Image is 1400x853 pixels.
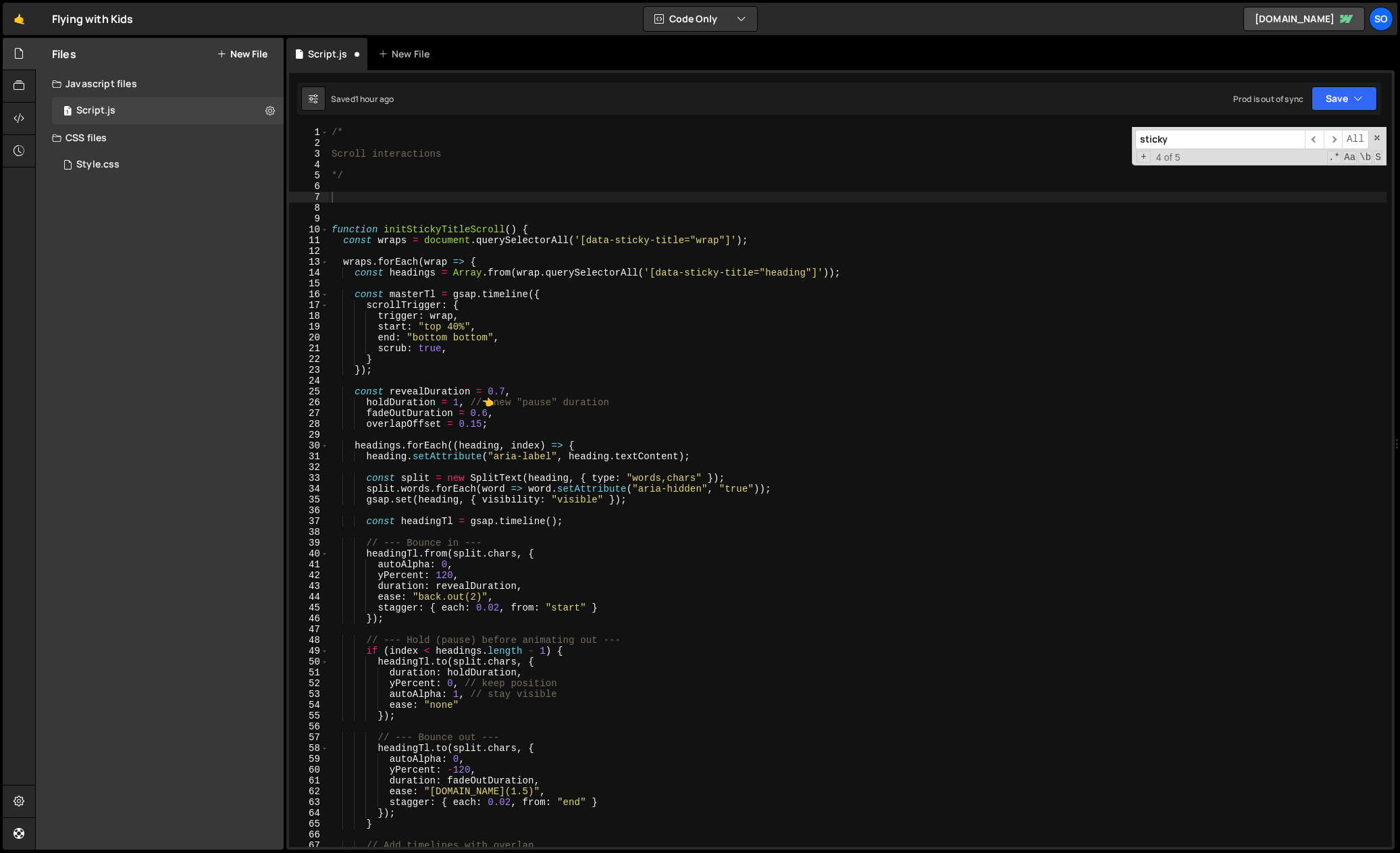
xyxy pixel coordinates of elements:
[378,47,435,61] div: New File
[289,829,329,840] div: 66
[308,47,347,61] div: Script.js
[289,138,329,149] div: 2
[289,581,329,592] div: 43
[1358,151,1372,164] span: Whole Word Search
[289,321,329,332] div: 19
[289,181,329,192] div: 6
[289,602,329,613] div: 45
[355,93,394,105] div: 1 hour ago
[1137,151,1151,163] span: Toggle Replace mode
[289,451,329,462] div: 31
[1305,130,1324,149] span: ​
[289,300,329,311] div: 17
[52,11,134,27] div: Flying with Kids
[289,656,329,667] div: 50
[289,840,329,851] div: 67
[289,419,329,430] div: 28
[331,93,394,105] div: Saved
[289,689,329,700] div: 53
[289,246,329,257] div: 12
[289,127,329,138] div: 1
[289,538,329,548] div: 39
[289,754,329,765] div: 59
[1343,151,1357,164] span: CaseSensitive Search
[289,700,329,710] div: 54
[52,97,284,124] div: 15869/42324.js
[1374,151,1382,164] span: Search In Selection
[289,797,329,808] div: 63
[289,516,329,527] div: 37
[289,819,329,829] div: 65
[1342,130,1369,149] span: Alt-Enter
[36,70,284,97] div: Javascript files
[289,548,329,559] div: 40
[52,151,284,178] div: 15869/43637.css
[289,235,329,246] div: 11
[289,473,329,484] div: 33
[289,224,329,235] div: 10
[289,267,329,278] div: 14
[289,635,329,646] div: 48
[289,721,329,732] div: 56
[289,462,329,473] div: 32
[289,624,329,635] div: 47
[289,678,329,689] div: 52
[289,505,329,516] div: 36
[289,613,329,624] div: 46
[289,494,329,505] div: 35
[289,278,329,289] div: 15
[289,311,329,321] div: 18
[289,257,329,267] div: 13
[289,343,329,354] div: 21
[289,786,329,797] div: 62
[289,592,329,602] div: 44
[289,397,329,408] div: 26
[289,765,329,775] div: 60
[289,440,329,451] div: 30
[289,408,329,419] div: 27
[1327,151,1341,164] span: RegExp Search
[289,484,329,494] div: 34
[1243,7,1365,31] a: [DOMAIN_NAME]
[289,527,329,538] div: 38
[289,710,329,721] div: 55
[1135,130,1305,149] input: Search for
[217,49,267,59] button: New File
[289,192,329,203] div: 7
[644,7,757,31] button: Code Only
[1151,152,1186,163] span: 4 of 5
[289,376,329,386] div: 24
[289,159,329,170] div: 4
[289,332,329,343] div: 20
[76,159,120,171] div: Style.css
[289,203,329,213] div: 8
[1369,7,1393,31] a: SO
[289,775,329,786] div: 61
[289,559,329,570] div: 41
[1324,130,1343,149] span: ​
[289,289,329,300] div: 16
[63,107,72,118] span: 1
[289,430,329,440] div: 29
[289,149,329,159] div: 3
[289,213,329,224] div: 9
[76,105,115,117] div: Script.js
[289,646,329,656] div: 49
[289,732,329,743] div: 57
[289,667,329,678] div: 51
[289,743,329,754] div: 58
[289,386,329,397] div: 25
[1312,86,1377,111] button: Save
[289,808,329,819] div: 64
[52,47,76,61] h2: Files
[289,354,329,365] div: 22
[289,570,329,581] div: 42
[36,124,284,151] div: CSS files
[1233,93,1303,105] div: Prod is out of sync
[289,365,329,376] div: 23
[3,3,36,35] a: 🤙
[289,170,329,181] div: 5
